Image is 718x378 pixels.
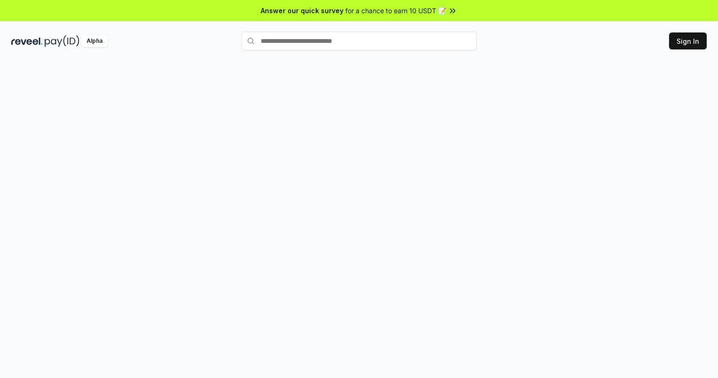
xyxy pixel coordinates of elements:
span: for a chance to earn 10 USDT 📝 [345,6,446,16]
button: Sign In [669,32,707,49]
img: reveel_dark [11,35,43,47]
span: Answer our quick survey [261,6,343,16]
div: Alpha [81,35,108,47]
img: pay_id [45,35,80,47]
